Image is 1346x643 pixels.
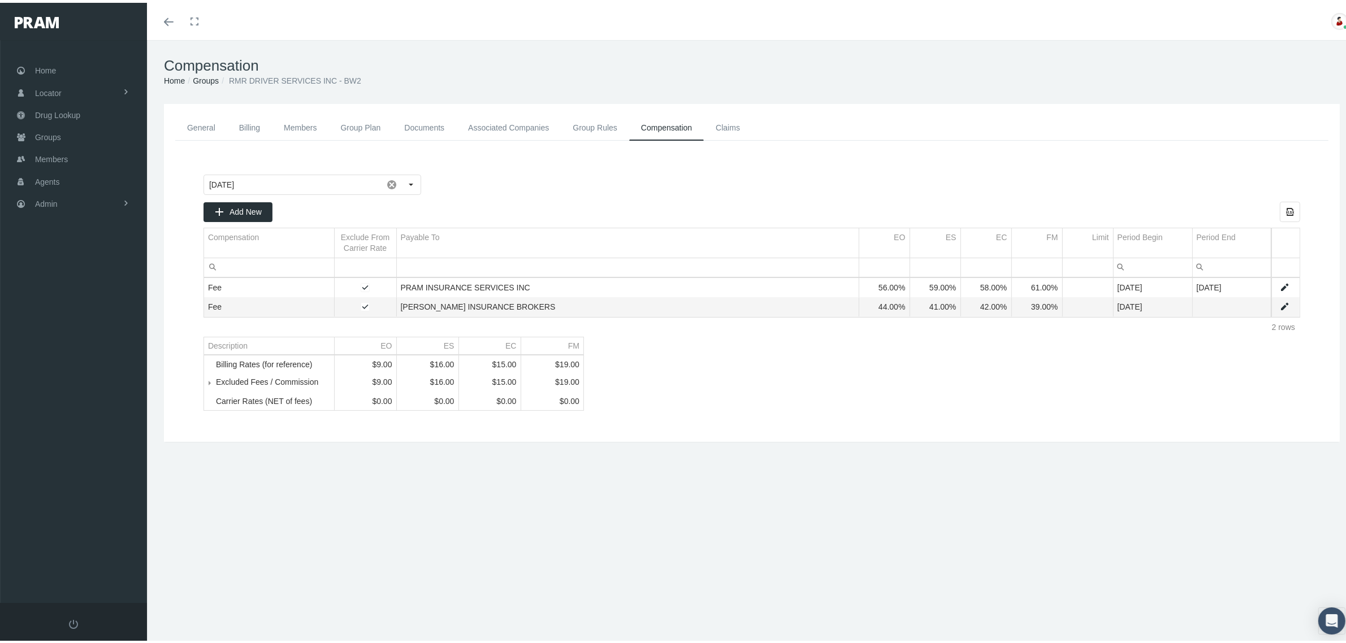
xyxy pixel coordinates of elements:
span: Groups [35,124,61,145]
div: Add New [204,199,272,219]
td: [PERSON_NAME] INSURANCE BROKERS [396,295,859,314]
a: Claims [704,112,752,138]
div: $15.00 [463,357,517,366]
div: ES [946,229,957,240]
div: $0.00 [463,394,517,403]
td: Column Compensation [204,225,334,255]
div: Compensation [208,229,259,240]
td: 44.00% [859,295,910,314]
td: 59.00% [910,276,960,295]
a: General [175,112,227,138]
td: Column FM [1011,225,1062,255]
span: Locator [35,80,62,101]
div: ES [444,338,455,347]
div: Billing Rates (for reference) [216,357,330,366]
div: $9.00 [339,375,392,384]
div: Limit [1092,229,1109,240]
div: FM [568,338,579,347]
td: 61.00% [1011,276,1062,295]
div: $16.00 [401,375,455,384]
td: Column ES [396,334,458,352]
td: Filter cell [204,255,334,275]
input: Filter cell [204,255,334,274]
div: FM [1046,229,1058,240]
h1: Compensation [164,54,1340,72]
td: Column Payable To [396,225,859,255]
a: Group Rules [561,112,629,138]
td: [DATE] [1113,295,1192,314]
td: PRAM INSURANCE SERVICES INC [396,276,859,295]
span: Home [35,57,56,79]
img: PRAM_20_x_78.png [15,14,59,25]
div: $0.00 [401,394,455,403]
td: Column Exclude From Carrier Rate [334,225,396,255]
div: Export all data to Excel [1280,199,1300,219]
td: Column FM [521,334,583,352]
a: Home [164,73,185,82]
td: [DATE] [1192,276,1271,295]
td: Fee [204,276,334,295]
div: $15.00 [463,375,517,384]
span: Add New [230,205,262,214]
div: Period End [1197,229,1236,240]
div: EC [505,338,516,347]
div: $0.00 [525,394,580,403]
td: 58.00% [960,276,1011,295]
span: Admin [35,190,58,212]
td: 42.00% [960,295,1011,314]
div: $0.00 [339,394,392,403]
td: Column EC [458,334,521,352]
td: Column EC [960,225,1011,255]
td: Fee [204,295,334,314]
td: Column Period End [1192,225,1271,255]
td: 56.00% [859,276,910,295]
td: Filter cell [1113,255,1192,275]
a: Associated Companies [456,112,561,138]
td: [DATE] [1113,276,1192,295]
span: Agents [35,168,60,190]
a: Compensation [629,112,704,138]
td: 41.00% [910,295,960,314]
td: Column Limit [1062,225,1113,255]
td: Filter cell [1192,255,1271,275]
div: Page Navigation [204,314,1300,334]
td: Column EO [859,225,910,255]
div: $16.00 [401,357,455,366]
div: Payable To [401,229,440,240]
a: Documents [392,112,456,138]
div: Data grid toolbar [204,199,1300,219]
div: Excluded Fees / Commission [216,375,330,384]
div: Exclude From Carrier Rate [339,229,392,251]
div: Carrier Rates (NET of fees) [216,394,330,403]
a: Edit [1280,299,1290,309]
div: Select [401,172,421,192]
span: Members [35,146,68,167]
div: EO [380,338,392,347]
div: Description [208,338,248,347]
td: Column Period Begin [1113,225,1192,255]
a: Group Plan [329,112,393,138]
div: Period Begin [1118,229,1163,240]
td: Column ES [910,225,960,255]
a: Edit [1280,280,1290,290]
div: 2 rows [1272,320,1295,329]
input: Filter cell [1114,255,1192,274]
td: Column Description [204,334,334,352]
div: Tree list [204,334,584,408]
td: 39.00% [1011,295,1062,314]
a: Billing [227,112,272,138]
input: Filter cell [1193,255,1271,274]
a: Groups [193,73,219,82]
div: $9.00 [339,357,392,366]
td: Column EO [334,334,396,352]
span: Drug Lookup [35,102,80,123]
div: $19.00 [525,357,580,366]
div: Open Intercom Messenger [1318,605,1345,632]
div: $19.00 [525,375,580,384]
div: EO [894,229,905,240]
div: EC [996,229,1007,240]
div: Data grid [204,199,1300,334]
a: Members [272,112,328,138]
span: RMR DRIVER SERVICES INC - BW2 [229,73,361,82]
